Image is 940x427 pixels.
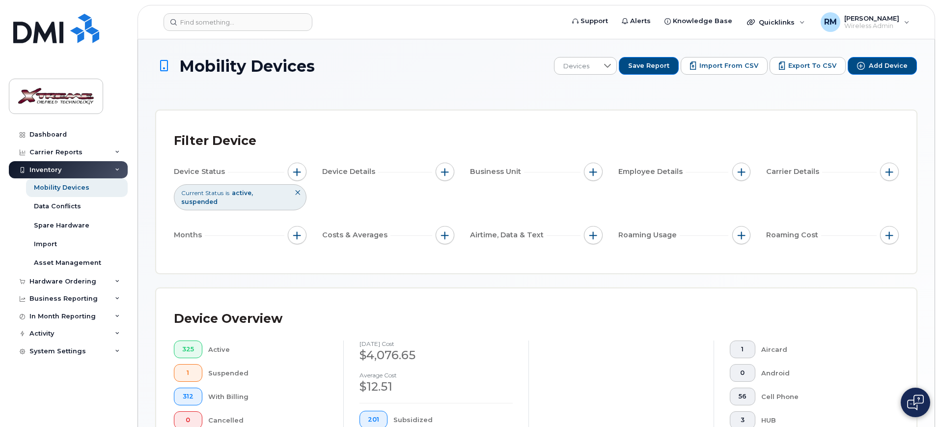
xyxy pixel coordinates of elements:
[761,364,884,382] div: Android
[738,416,747,424] span: 3
[730,388,755,405] button: 56
[174,230,205,240] span: Months
[322,230,390,240] span: Costs & Averages
[174,364,202,382] button: 1
[174,167,228,177] span: Device Status
[618,167,686,177] span: Employee Details
[181,198,218,205] span: suspended
[730,364,755,382] button: 0
[182,393,194,400] span: 312
[738,369,747,377] span: 0
[869,61,908,70] span: Add Device
[179,57,315,75] span: Mobility Devices
[208,364,328,382] div: Suspended
[761,341,884,358] div: Aircard
[182,369,194,377] span: 1
[181,189,223,197] span: Current Status
[788,61,836,70] span: Export to CSV
[182,416,194,424] span: 0
[628,61,669,70] span: Save Report
[359,347,513,364] div: $4,076.65
[174,306,282,332] div: Device Overview
[738,345,747,353] span: 1
[470,167,524,177] span: Business Unit
[766,230,821,240] span: Roaming Cost
[470,230,547,240] span: Airtime, Data & Text
[770,57,846,75] button: Export to CSV
[766,167,822,177] span: Carrier Details
[359,341,513,347] h4: [DATE] cost
[761,388,884,405] div: Cell Phone
[182,345,194,353] span: 325
[174,128,256,154] div: Filter Device
[907,395,924,410] img: Open chat
[174,388,202,405] button: 312
[699,61,758,70] span: Import from CSV
[554,57,598,75] span: Devices
[225,189,229,197] span: is
[174,341,202,358] button: 325
[738,393,747,400] span: 56
[730,341,755,358] button: 1
[619,57,679,75] button: Save Report
[368,416,379,424] span: 201
[359,372,513,378] h4: Average cost
[232,189,253,197] span: active
[359,378,513,395] div: $12.51
[322,167,378,177] span: Device Details
[848,57,917,75] button: Add Device
[208,388,328,405] div: With Billing
[618,230,680,240] span: Roaming Usage
[681,57,768,75] button: Import from CSV
[208,341,328,358] div: Active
